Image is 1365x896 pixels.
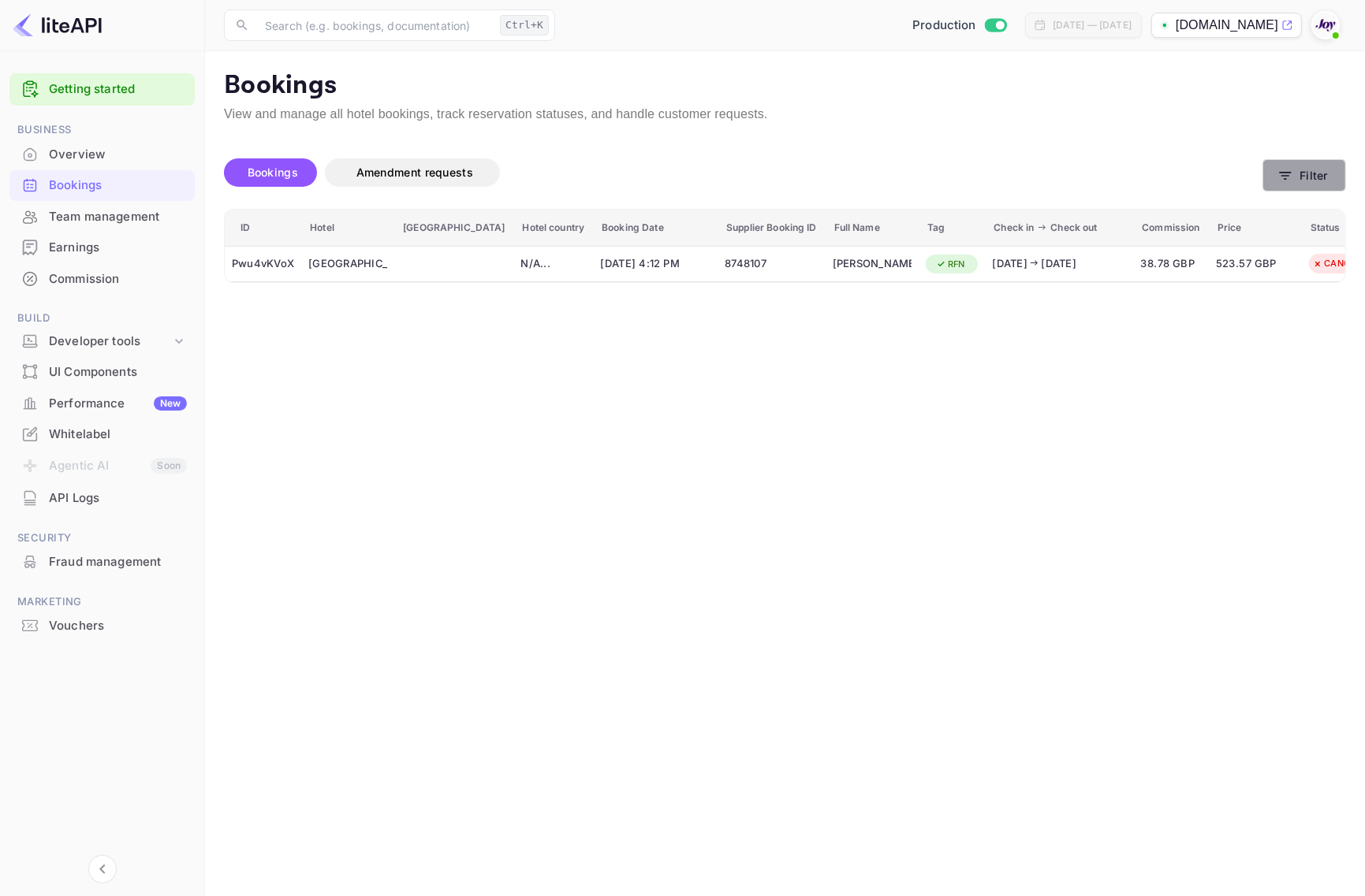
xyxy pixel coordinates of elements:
div: Developer tools [49,333,171,351]
div: Krishanthi Palihawadana [833,251,912,277]
div: Whitelabel [49,426,187,444]
div: Hilton Bali Resort [308,251,387,277]
a: Commission [9,264,195,293]
a: Bookings [9,170,195,199]
span: Business [9,121,195,139]
div: Vouchers [49,617,187,635]
div: [DATE] — [DATE] [1053,18,1132,32]
a: PerformanceNew [9,389,195,418]
span: Production [912,17,976,35]
div: UI Components [49,363,187,381]
th: Full Name [826,210,919,247]
span: Security [9,530,195,547]
div: Fraud management [49,553,187,571]
span: 38.78 GBP [1140,255,1201,273]
img: With Joy [1313,13,1338,38]
a: Overview [9,139,195,169]
span: Amendment requests [356,165,473,179]
div: RFN [926,255,975,274]
div: Earnings [49,239,187,257]
div: Bookings [49,177,187,195]
a: Team management [9,202,195,231]
th: Supplier Booking ID [718,210,825,247]
span: Bookings [248,165,298,179]
div: Developer tools [9,328,195,355]
div: Whitelabel [9,419,195,450]
a: UI Components [9,357,195,386]
button: Filter [1262,159,1346,191]
div: Switch to Sandbox mode [906,17,1013,35]
div: N/A ... [520,256,586,272]
th: Hotel country [513,210,593,247]
div: [DATE] [DATE] [992,256,1126,272]
div: PerformanceNew [9,389,195,419]
a: API Logs [9,483,195,512]
span: [DATE] 4:12 PM [600,255,710,273]
div: New [154,396,187,411]
th: Commission [1133,210,1208,247]
div: API Logs [49,489,187,507]
th: [GEOGRAPHIC_DATA] [394,210,513,247]
div: Overview [49,146,187,164]
div: Ctrl+K [500,15,549,35]
div: Commission [9,264,195,295]
div: Pwu4vKVoX [232,251,294,277]
p: [DOMAIN_NAME] [1176,16,1278,35]
p: View and manage all hotel bookings, track reservation statuses, and handle customer requests. [224,105,1346,124]
div: Earnings [9,232,195,263]
div: Bookings [9,170,195,201]
div: Team management [49,208,187,226]
a: Earnings [9,232,195,262]
div: N/A [520,251,586,277]
a: Vouchers [9,611,195,640]
div: UI Components [9,357,195,388]
img: LiteAPI logo [13,13,102,38]
th: Tag [919,210,986,247]
span: Check in Check out [994,218,1124,237]
span: Build [9,310,195,327]
a: Fraud management [9,547,195,576]
div: API Logs [9,483,195,514]
div: Overview [9,139,195,170]
button: Collapse navigation [88,855,117,883]
th: Price [1209,210,1302,247]
div: Performance [49,395,187,413]
span: 523.57 GBP [1216,255,1295,273]
a: Getting started [49,80,187,99]
th: ID [225,210,301,247]
th: Booking Date [593,210,718,247]
div: Getting started [9,73,195,106]
div: Team management [9,202,195,232]
div: Vouchers [9,611,195,641]
span: Marketing [9,593,195,611]
div: Fraud management [9,547,195,578]
th: Hotel [301,210,394,247]
div: account-settings tabs [224,158,1262,187]
div: Commission [49,270,187,288]
input: Search (e.g. bookings, documentation) [255,9,494,41]
div: 8748107 [725,251,818,277]
a: Whitelabel [9,419,195,448]
p: Bookings [224,70,1346,102]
